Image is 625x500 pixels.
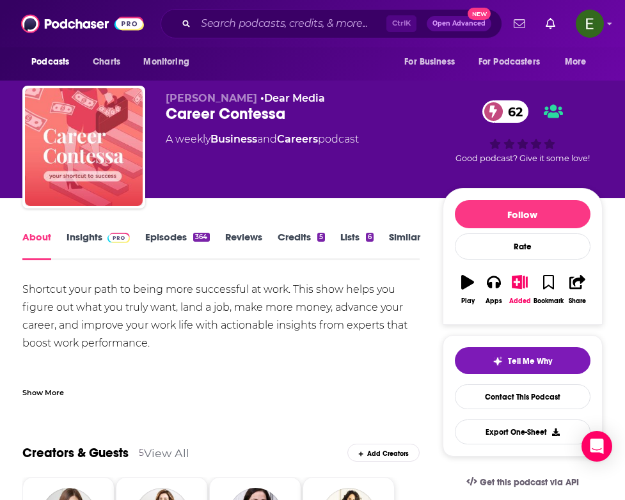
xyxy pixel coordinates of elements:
[533,267,564,313] button: Bookmark
[468,8,491,20] span: New
[455,347,590,374] button: tell me why sparkleTell Me Why
[556,50,603,74] button: open menu
[509,297,531,305] div: Added
[166,132,359,147] div: A weekly podcast
[22,50,86,74] button: open menu
[432,20,486,27] span: Open Advanced
[22,231,51,260] a: About
[569,297,586,305] div: Share
[455,419,590,444] button: Export One-Sheet
[480,477,579,488] span: Get this podcast via API
[161,9,502,38] div: Search podcasts, credits, & more...
[278,231,325,260] a: Credits5
[366,233,374,242] div: 6
[196,13,386,34] input: Search podcasts, credits, & more...
[389,231,420,260] a: Similar
[139,447,144,458] div: 5
[257,133,277,145] span: and
[493,356,503,366] img: tell me why sparkle
[143,53,189,71] span: Monitoring
[67,231,130,260] a: InsightsPodchaser Pro
[455,200,590,228] button: Follow
[576,10,604,38] img: User Profile
[347,444,419,462] div: Add Creators
[508,356,552,366] span: Tell Me Why
[565,53,587,71] span: More
[22,445,129,461] a: Creators & Guests
[456,467,589,498] a: Get this podcast via API
[144,446,189,460] a: View All
[134,50,205,74] button: open menu
[166,92,257,104] span: [PERSON_NAME]
[482,100,529,123] a: 62
[22,281,419,496] div: Shortcut your path to being more successful at work. This show helps you figure out what you trul...
[564,267,590,313] button: Share
[455,153,590,163] span: Good podcast? Give it some love!
[443,92,603,171] div: 62Good podcast? Give it some love!
[260,92,325,104] span: •
[479,53,540,71] span: For Podcasters
[386,15,416,32] span: Ctrl K
[507,267,533,313] button: Added
[581,431,612,462] div: Open Intercom Messenger
[495,100,529,123] span: 62
[107,233,130,243] img: Podchaser Pro
[145,231,209,260] a: Episodes364
[455,384,590,409] a: Contact This Podcast
[317,233,325,242] div: 5
[340,231,374,260] a: Lists6
[225,231,262,260] a: Reviews
[277,133,318,145] a: Careers
[21,12,144,36] img: Podchaser - Follow, Share and Rate Podcasts
[481,267,507,313] button: Apps
[210,133,257,145] a: Business
[404,53,455,71] span: For Business
[455,233,590,260] div: Rate
[541,13,560,35] a: Show notifications dropdown
[84,50,128,74] a: Charts
[576,10,604,38] span: Logged in as Emily.Kaplan
[509,13,530,35] a: Show notifications dropdown
[264,92,325,104] a: Dear Media
[576,10,604,38] button: Show profile menu
[461,297,475,305] div: Play
[395,50,471,74] button: open menu
[427,16,491,31] button: Open AdvancedNew
[193,233,209,242] div: 364
[470,50,558,74] button: open menu
[486,297,502,305] div: Apps
[455,267,481,313] button: Play
[93,53,120,71] span: Charts
[31,53,69,71] span: Podcasts
[534,297,564,305] div: Bookmark
[25,88,143,206] img: Career Contessa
